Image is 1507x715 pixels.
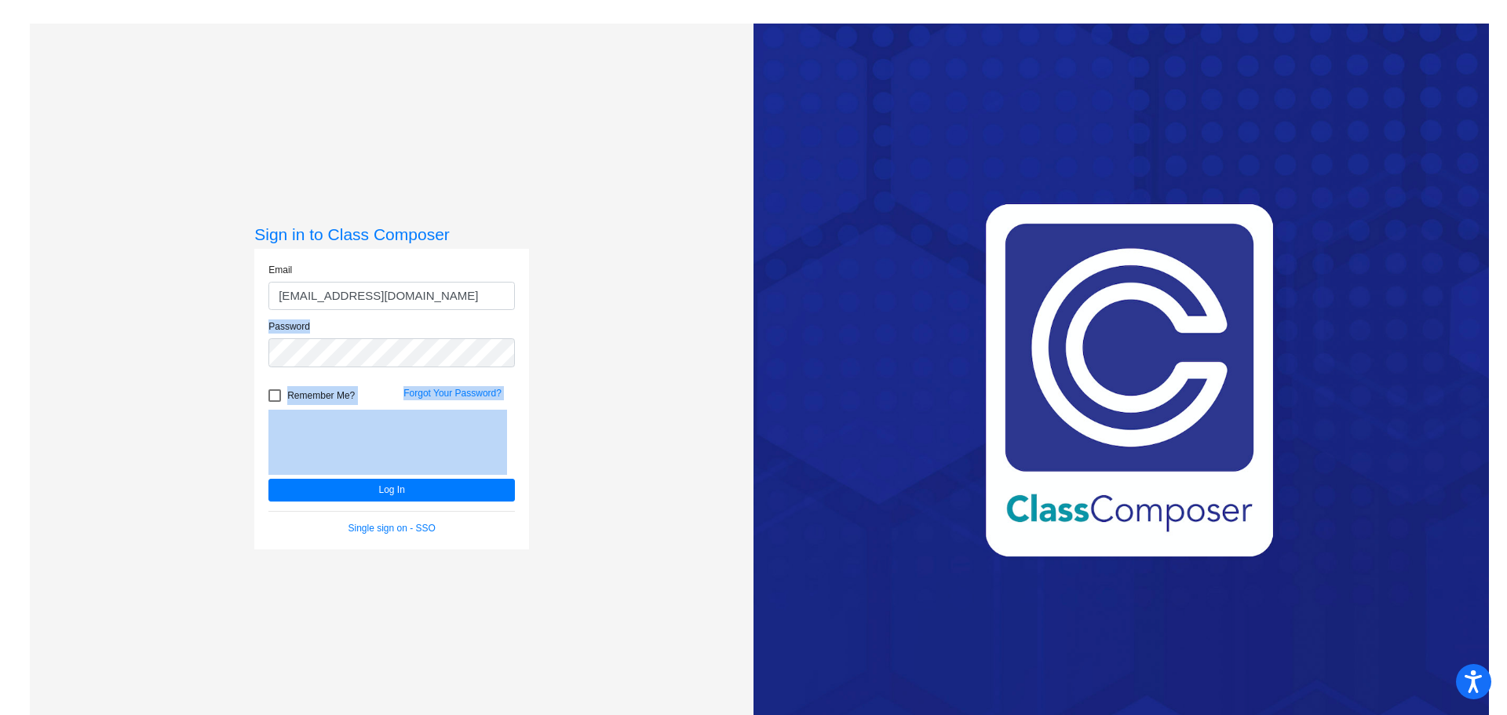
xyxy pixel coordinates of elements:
[268,410,507,471] iframe: reCAPTCHA
[268,479,515,502] button: Log In
[268,263,292,277] label: Email
[254,224,529,244] h3: Sign in to Class Composer
[348,523,436,534] a: Single sign on - SSO
[287,386,355,405] span: Remember Me?
[403,388,502,399] a: Forgot Your Password?
[268,319,310,334] label: Password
